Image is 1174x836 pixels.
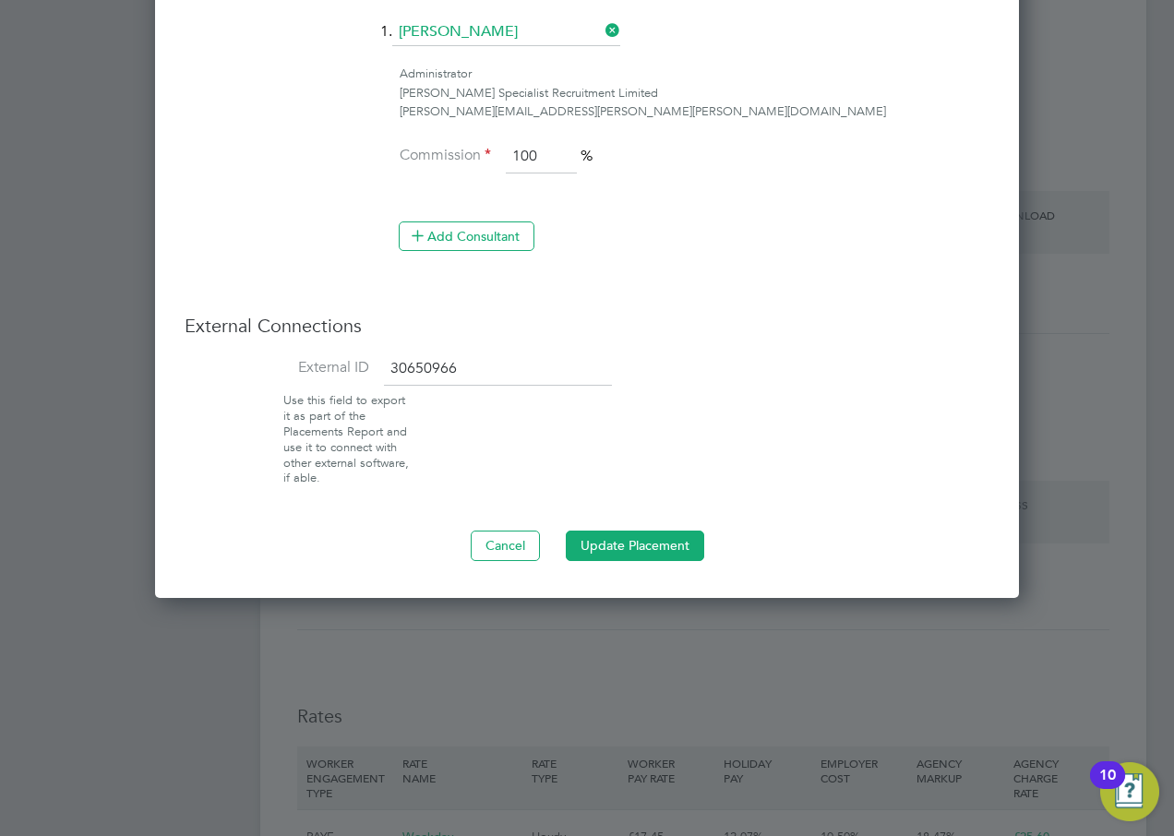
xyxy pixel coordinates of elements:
[400,84,989,103] div: [PERSON_NAME] Specialist Recruitment Limited
[399,146,491,165] label: Commission
[566,531,704,560] button: Update Placement
[185,358,369,377] label: External ID
[399,221,534,251] button: Add Consultant
[185,18,989,65] li: 1.
[185,314,989,338] h3: External Connections
[400,102,989,122] div: [PERSON_NAME][EMAIL_ADDRESS][PERSON_NAME][PERSON_NAME][DOMAIN_NAME]
[400,65,989,84] div: Administrator
[581,147,593,165] span: %
[1099,775,1116,799] div: 10
[1100,762,1159,821] button: Open Resource Center, 10 new notifications
[471,531,540,560] button: Cancel
[392,18,620,46] input: Search for...
[283,392,409,485] span: Use this field to export it as part of the Placements Report and use it to connect with other ext...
